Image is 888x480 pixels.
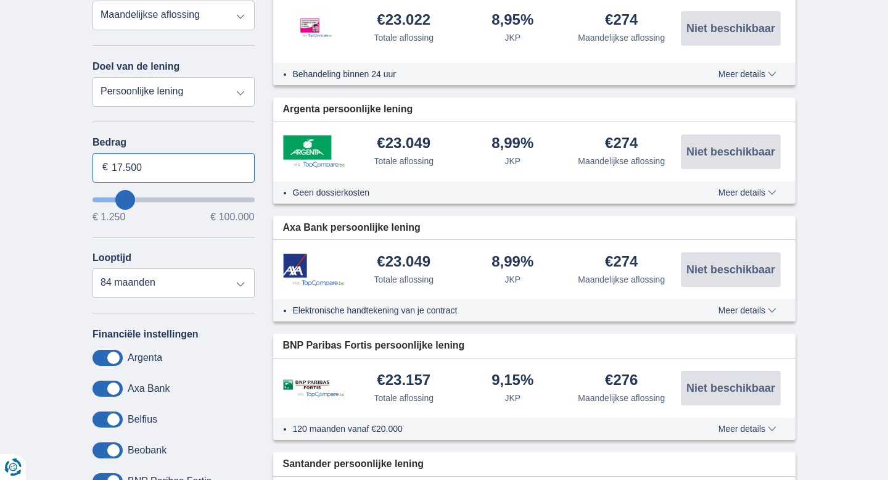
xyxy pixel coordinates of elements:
button: Meer details [709,188,786,197]
li: Behandeling binnen 24 uur [293,68,673,80]
button: Niet beschikbaar [681,11,781,46]
div: Maandelijkse aflossing [578,392,665,404]
span: Meer details [718,424,776,433]
span: Argenta persoonlijke lening [283,102,413,117]
div: Maandelijkse aflossing [578,273,665,286]
span: Meer details [718,306,776,315]
img: product.pl.alt Leemans Kredieten [283,6,345,50]
div: Totale aflossing [374,31,434,44]
div: Maandelijkse aflossing [578,155,665,167]
div: €23.049 [377,254,430,271]
label: Financiële instellingen [92,329,199,340]
span: Meer details [718,70,776,78]
img: product.pl.alt BNP Paribas Fortis [283,379,345,397]
div: €274 [605,254,638,271]
span: Niet beschikbaar [686,23,775,34]
div: JKP [504,155,520,167]
button: Meer details [709,69,786,79]
div: Totale aflossing [374,155,434,167]
button: Meer details [709,305,786,315]
div: JKP [504,392,520,404]
button: Meer details [709,424,786,434]
span: € 1.250 [92,212,125,222]
label: Bedrag [92,137,255,148]
span: € 100.000 [210,212,254,222]
div: €274 [605,12,638,29]
div: €276 [605,373,638,389]
span: BNP Paribas Fortis persoonlijke lening [283,339,465,353]
div: €23.049 [377,136,430,152]
div: €274 [605,136,638,152]
span: Santander persoonlijke lening [283,457,424,471]
div: Maandelijkse aflossing [578,31,665,44]
img: product.pl.alt Argenta [283,135,345,167]
div: Totale aflossing [374,273,434,286]
input: wantToBorrow [92,197,255,202]
span: Niet beschikbaar [686,146,775,157]
span: Meer details [718,188,776,197]
div: JKP [504,31,520,44]
li: 120 maanden vanaf €20.000 [293,423,673,435]
div: Totale aflossing [374,392,434,404]
li: Geen dossierkosten [293,186,673,199]
label: Doel van de lening [92,61,179,72]
div: 9,15% [491,373,533,389]
label: Looptijd [92,252,131,263]
button: Niet beschikbaar [681,252,781,287]
button: Niet beschikbaar [681,371,781,405]
div: €23.022 [377,12,430,29]
label: Belfius [128,414,157,425]
span: Axa Bank persoonlijke lening [283,221,421,235]
label: Beobank [128,445,166,456]
li: Elektronische handtekening van je contract [293,304,673,317]
div: €23.157 [377,373,430,389]
img: product.pl.alt Axa Bank [283,254,345,286]
label: Argenta [128,352,162,363]
button: Niet beschikbaar [681,134,781,169]
label: Axa Bank [128,383,170,394]
span: Niet beschikbaar [686,264,775,275]
span: € [102,160,108,175]
div: 8,99% [491,136,533,152]
span: Niet beschikbaar [686,383,775,394]
div: 8,95% [491,12,533,29]
div: JKP [504,273,520,286]
div: 8,99% [491,254,533,271]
